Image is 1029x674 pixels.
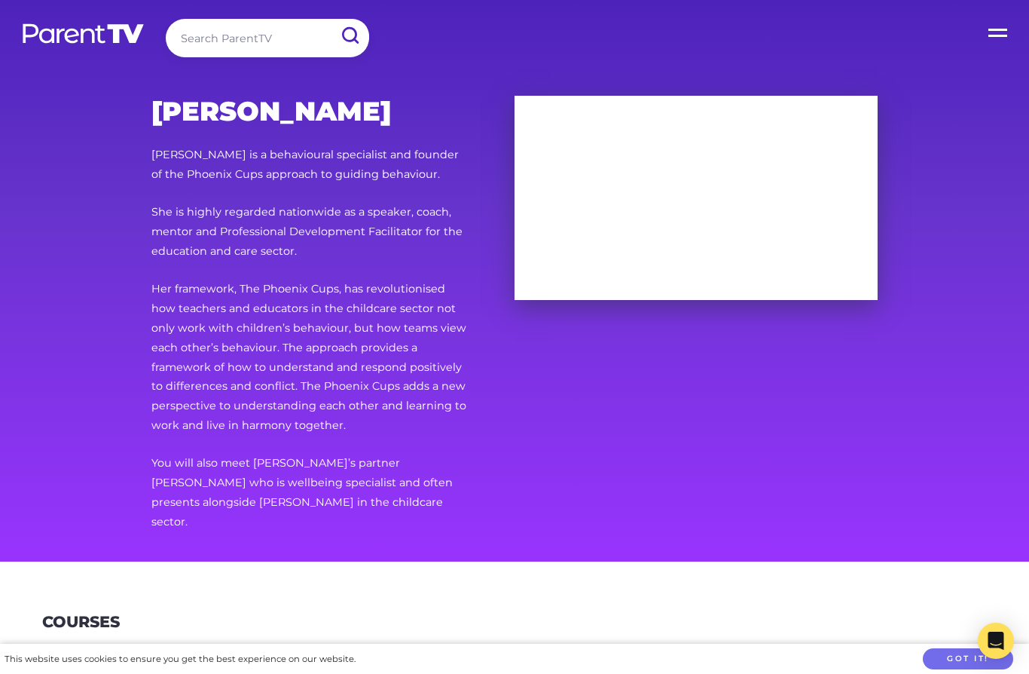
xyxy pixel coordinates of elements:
[151,280,466,436] p: Her framework, The Phoenix Cups, has revolutionised how teachers and educators in the childcare s...
[166,19,369,57] input: Search ParentTV
[42,613,120,632] h3: Courses
[978,623,1014,659] div: Open Intercom Messenger
[151,454,466,532] p: You will also meet [PERSON_NAME]’s partner [PERSON_NAME] who is wellbeing specialist and often pr...
[21,23,145,44] img: parenttv-logo-white.4c85aaf.svg
[151,203,466,262] p: She is highly regarded nationwide as a speaker, coach, mentor and Professional Development Facili...
[330,19,369,53] input: Submit
[5,651,356,667] div: This website uses cookies to ensure you get the best experience on our website.
[151,96,466,127] h2: [PERSON_NAME]
[151,146,466,185] p: [PERSON_NAME] is a behavioural specialist and founder of the Phoenix Cups approach to guiding beh...
[923,648,1013,670] button: Got it!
